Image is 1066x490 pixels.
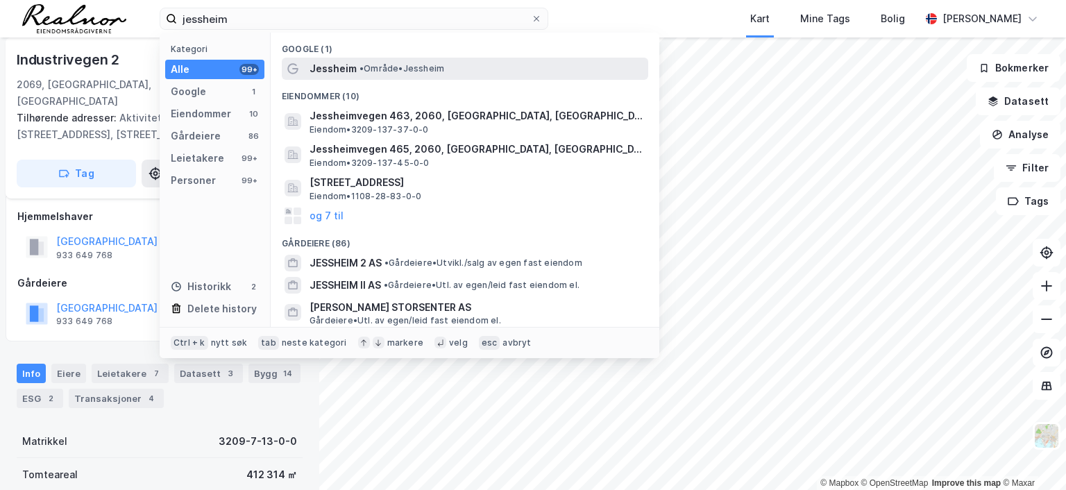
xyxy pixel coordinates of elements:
div: Bygg [248,364,301,383]
span: Eiendom • 1108-28-83-0-0 [310,191,421,202]
div: 933 649 768 [56,316,112,327]
div: 3 [223,366,237,380]
span: Jessheim [310,60,357,77]
button: og 7 til [310,208,344,224]
div: Bolig [881,10,905,27]
div: esc [479,336,500,350]
img: Z [1033,423,1060,449]
span: • [359,63,364,74]
div: 86 [248,130,259,142]
div: Gårdeiere [171,128,221,144]
button: Tag [17,160,136,187]
div: 2 [248,281,259,292]
div: Info [17,364,46,383]
span: Gårdeiere • Utvikl./salg av egen fast eiendom [384,257,582,269]
img: realnor-logo.934646d98de889bb5806.png [22,4,126,33]
div: neste kategori [282,337,347,348]
span: Tilhørende adresser: [17,112,119,124]
div: 3209-7-13-0-0 [219,433,297,450]
div: 7 [149,366,163,380]
span: JESSHEIM II AS [310,277,381,294]
div: velg [449,337,468,348]
div: Eiere [51,364,86,383]
div: Google (1) [271,33,659,58]
div: avbryt [502,337,531,348]
div: Tomteareal [22,466,78,483]
div: Hjemmelshaver [17,208,302,225]
button: Analyse [980,121,1060,149]
iframe: Chat Widget [997,423,1066,490]
span: Gårdeiere • Utl. av egen/leid fast eiendom el. [384,280,579,291]
a: OpenStreetMap [861,478,929,488]
button: Tags [996,187,1060,215]
div: Kategori [171,44,264,54]
div: Matrikkel [22,433,67,450]
div: Ctrl + k [171,336,208,350]
div: 412 314 ㎡ [246,466,297,483]
div: Alle [171,61,189,78]
button: Filter [994,154,1060,182]
div: Kontrollprogram for chat [997,423,1066,490]
div: nytt søk [211,337,248,348]
div: Industrivegen 2 [17,49,122,71]
span: Eiendom • 3209-137-37-0-0 [310,124,429,135]
div: [PERSON_NAME] [942,10,1022,27]
div: ESG [17,389,63,408]
div: Gårdeiere [17,275,302,292]
div: Kart [750,10,770,27]
div: Leietakere [171,150,224,167]
div: Eiendommer [171,105,231,122]
div: 4 [144,391,158,405]
span: JESSHEIM 2 AS [310,255,382,271]
span: Jessheimvegen 465, 2060, [GEOGRAPHIC_DATA], [GEOGRAPHIC_DATA] [310,141,643,158]
span: [STREET_ADDRESS] [310,174,643,191]
div: tab [258,336,279,350]
div: Google [171,83,206,100]
div: 99+ [239,64,259,75]
a: Mapbox [820,478,858,488]
div: Mine Tags [800,10,850,27]
div: Gårdeiere (86) [271,227,659,252]
span: Eiendom • 3209-137-45-0-0 [310,158,430,169]
div: Datasett [174,364,243,383]
div: Leietakere [92,364,169,383]
span: • [384,257,389,268]
div: Delete history [187,301,257,317]
input: Søk på adresse, matrikkel, gårdeiere, leietakere eller personer [177,8,531,29]
div: 933 649 768 [56,250,112,261]
button: Datasett [976,87,1060,115]
div: Aktivitetsvegen 7, [STREET_ADDRESS], [STREET_ADDRESS] [17,110,291,143]
span: Område • Jessheim [359,63,444,74]
span: • [384,280,388,290]
div: Transaksjoner [69,389,164,408]
button: Bokmerker [967,54,1060,82]
span: [PERSON_NAME] STORSENTER AS [310,299,643,316]
div: 2069, [GEOGRAPHIC_DATA], [GEOGRAPHIC_DATA] [17,76,232,110]
div: 10 [248,108,259,119]
div: 99+ [239,153,259,164]
div: Personer [171,172,216,189]
div: 2 [44,391,58,405]
div: Historikk [171,278,231,295]
div: markere [387,337,423,348]
div: Eiendommer (10) [271,80,659,105]
div: 1 [248,86,259,97]
a: Improve this map [932,478,1001,488]
div: 14 [280,366,295,380]
span: Gårdeiere • Utl. av egen/leid fast eiendom el. [310,315,501,326]
span: Jessheimvegen 463, 2060, [GEOGRAPHIC_DATA], [GEOGRAPHIC_DATA] [310,108,643,124]
div: 99+ [239,175,259,186]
